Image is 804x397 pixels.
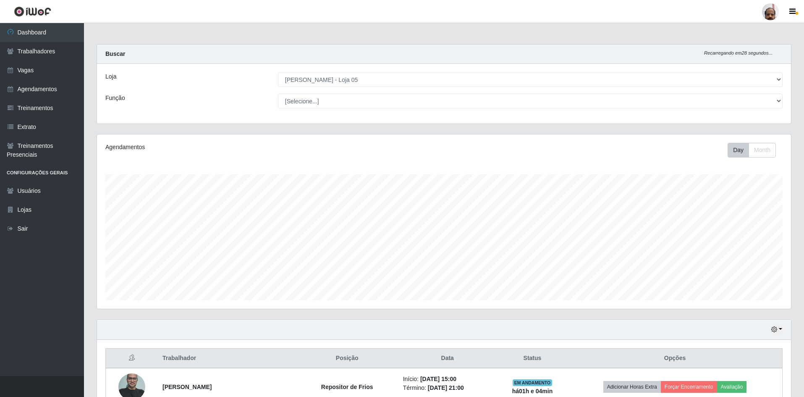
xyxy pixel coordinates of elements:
time: [DATE] 21:00 [428,384,464,391]
th: Opções [568,349,782,368]
button: Adicionar Horas Extra [603,381,661,393]
button: Day [728,143,749,158]
span: EM ANDAMENTO [513,379,553,386]
label: Função [105,94,125,103]
strong: [PERSON_NAME] [162,384,212,390]
div: Agendamentos [105,143,380,152]
th: Posição [296,349,398,368]
div: Toolbar with button groups [728,143,783,158]
strong: Buscar [105,50,125,57]
label: Loja [105,72,116,81]
time: [DATE] 15:00 [420,376,456,382]
button: Month [749,143,776,158]
button: Forçar Encerramento [661,381,717,393]
li: Término: [403,384,492,392]
th: Data [398,349,497,368]
i: Recarregando em 28 segundos... [704,50,773,55]
th: Status [497,349,568,368]
strong: Repositor de Frios [321,384,373,390]
li: Início: [403,375,492,384]
strong: há 01 h e 04 min [512,388,553,394]
button: Avaliação [717,381,747,393]
div: First group [728,143,776,158]
th: Trabalhador [157,349,296,368]
img: CoreUI Logo [14,6,51,17]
